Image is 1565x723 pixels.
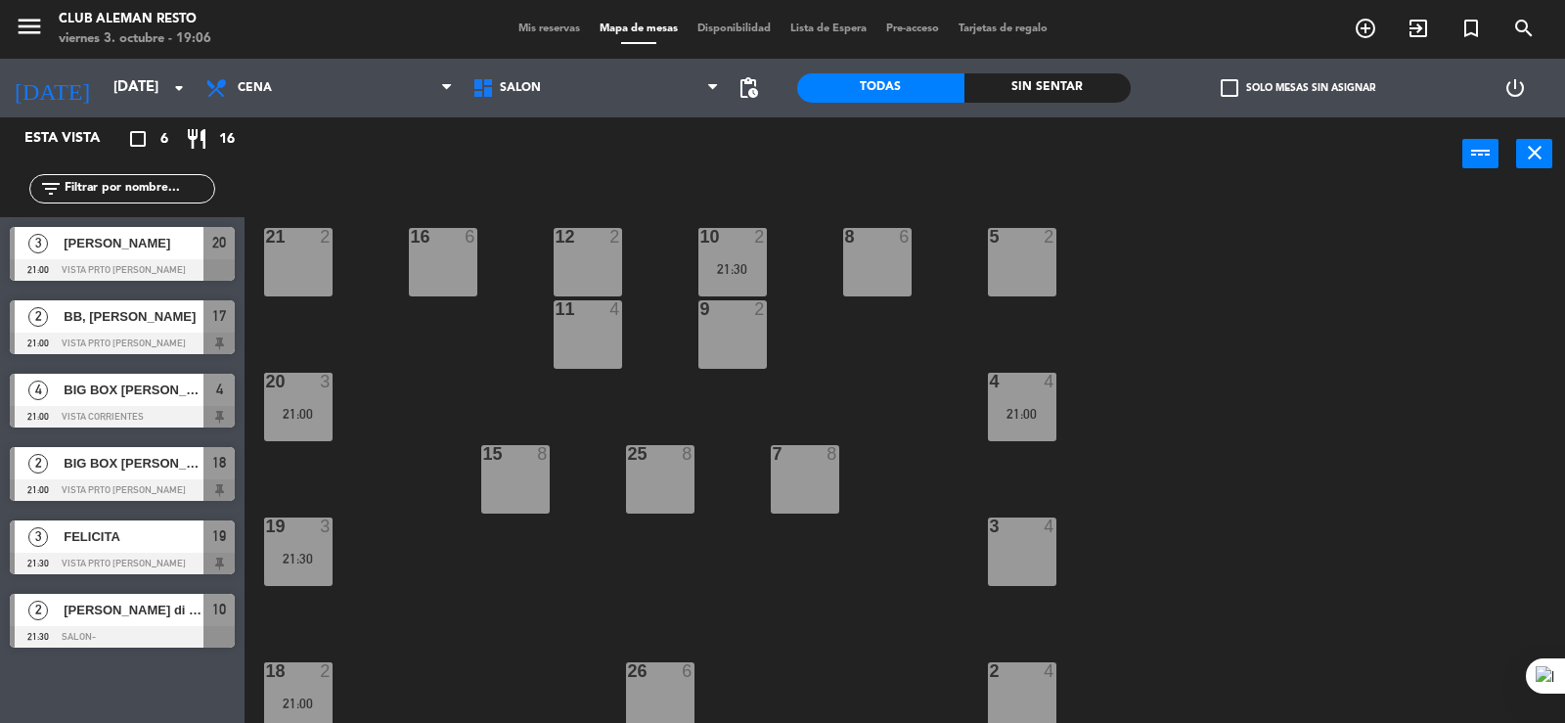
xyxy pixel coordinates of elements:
[899,228,911,246] div: 6
[320,228,332,246] div: 2
[590,23,688,34] span: Mapa de mesas
[990,373,991,390] div: 4
[266,518,267,535] div: 19
[212,598,226,621] span: 10
[1462,139,1498,168] button: power_input
[1516,139,1552,168] button: close
[411,228,412,246] div: 16
[59,10,211,29] div: Club aleman resto
[609,300,621,318] div: 4
[266,228,267,246] div: 21
[1044,228,1055,246] div: 2
[238,81,272,95] span: Cena
[320,662,332,680] div: 2
[1512,17,1536,40] i: search
[876,23,949,34] span: Pre-acceso
[160,128,168,151] span: 6
[28,454,48,474] span: 2
[1523,141,1546,164] i: close
[212,231,226,254] span: 20
[266,662,267,680] div: 18
[509,23,590,34] span: Mis reservas
[28,381,48,400] span: 4
[59,29,211,49] div: viernes 3. octubre - 19:06
[1354,17,1377,40] i: add_circle_outline
[988,407,1056,421] div: 21:00
[949,23,1057,34] span: Tarjetas de regalo
[700,300,701,318] div: 9
[264,697,333,710] div: 21:00
[628,445,629,463] div: 25
[167,76,191,100] i: arrow_drop_down
[1503,76,1527,100] i: power_settings_new
[264,407,333,421] div: 21:00
[320,373,332,390] div: 3
[28,601,48,620] span: 2
[212,304,226,328] span: 17
[15,12,44,48] button: menu
[320,518,332,535] div: 3
[28,527,48,547] span: 3
[827,445,838,463] div: 8
[465,228,476,246] div: 6
[1469,141,1493,164] i: power_input
[781,23,876,34] span: Lista de Espera
[39,177,63,201] i: filter_list
[682,445,693,463] div: 8
[28,307,48,327] span: 2
[64,600,203,620] span: [PERSON_NAME] di [PERSON_NAME]
[797,73,964,103] div: Todas
[1221,79,1375,97] label: Solo mesas sin asignar
[483,445,484,463] div: 15
[609,228,621,246] div: 2
[698,262,767,276] div: 21:30
[266,373,267,390] div: 20
[682,662,693,680] div: 6
[990,228,991,246] div: 5
[28,234,48,253] span: 3
[500,81,541,95] span: SALON
[63,178,214,200] input: Filtrar por nombre...
[754,300,766,318] div: 2
[126,127,150,151] i: crop_square
[64,380,203,400] span: BIG BOX [PERSON_NAME]
[1044,662,1055,680] div: 4
[264,552,333,565] div: 21:30
[212,451,226,474] span: 18
[219,128,235,151] span: 16
[688,23,781,34] span: Disponibilidad
[628,662,629,680] div: 26
[64,306,203,327] span: BB, [PERSON_NAME]
[700,228,701,246] div: 10
[773,445,774,463] div: 7
[1044,373,1055,390] div: 4
[990,662,991,680] div: 2
[754,228,766,246] div: 2
[845,228,846,246] div: 8
[1044,518,1055,535] div: 4
[10,127,141,151] div: Esta vista
[964,73,1132,103] div: Sin sentar
[216,378,223,401] span: 4
[1221,79,1238,97] span: check_box_outline_blank
[64,526,203,547] span: FELICITA
[990,518,991,535] div: 3
[737,76,760,100] span: pending_actions
[537,445,549,463] div: 8
[1407,17,1430,40] i: exit_to_app
[212,524,226,548] span: 19
[64,233,203,253] span: [PERSON_NAME]
[15,12,44,41] i: menu
[64,453,203,474] span: BIG BOX [PERSON_NAME]
[1459,17,1483,40] i: turned_in_not
[185,127,208,151] i: restaurant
